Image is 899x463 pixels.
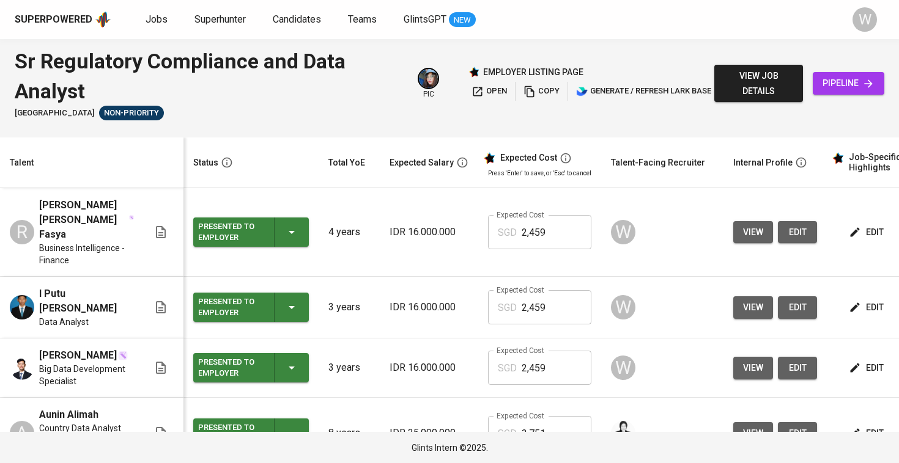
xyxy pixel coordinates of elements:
img: Hilman Islahuddin [10,355,34,380]
span: view [743,300,763,315]
span: Superhunter [194,13,246,25]
span: open [472,84,507,98]
p: SGD [498,361,517,376]
span: Big Data Development Specialist [39,363,134,387]
button: edit [778,357,817,379]
span: view [743,360,763,376]
div: pic [418,68,439,100]
p: 8 years [328,426,370,440]
p: SGD [498,225,517,240]
button: Presented to Employer [193,418,309,448]
button: open [468,82,510,101]
p: IDR 16.000.000 [390,360,468,375]
button: edit [778,221,817,244]
a: Teams [348,12,379,27]
img: app logo [95,10,111,29]
img: glints_star.svg [832,152,844,164]
p: IDR 25.000.000 [390,426,468,440]
button: edit [778,296,817,319]
p: employer listing page [483,66,583,78]
div: Status [193,155,218,170]
span: [GEOGRAPHIC_DATA] [15,108,94,119]
button: Presented to Employer [193,353,309,382]
span: [PERSON_NAME] [39,348,117,363]
button: Presented to Employer [193,217,309,247]
div: Presented to Employer [198,354,264,381]
div: Talent-Facing Recruiter [611,155,705,170]
p: 3 years [328,360,370,375]
span: Teams [348,13,377,25]
span: Business Intelligence - Finance [39,242,134,266]
span: I Putu [PERSON_NAME] [39,286,134,316]
p: IDR 16.000.000 [390,225,468,239]
button: view [733,296,773,319]
span: edit [851,360,884,376]
p: 4 years [328,225,370,239]
span: edit [788,426,807,441]
span: edit [788,300,807,315]
span: Non-Priority [99,108,164,119]
button: copy [520,82,563,101]
button: edit [846,357,889,379]
button: view [733,422,773,445]
span: Data Analyst [39,316,89,328]
span: [PERSON_NAME] [PERSON_NAME] Fasya [39,198,128,242]
img: medwi@glints.com [611,421,635,445]
button: edit [846,221,889,244]
div: Total YoE [328,155,365,170]
p: SGD [498,301,517,315]
div: Pending Client’s Feedback [99,106,164,120]
div: Superpowered [15,13,92,27]
a: Superhunter [194,12,248,27]
span: edit [851,300,884,315]
a: Superpoweredapp logo [15,10,111,29]
span: Country Data Analyst for DNO (Diagnostic Network Optimization) [39,422,134,459]
div: Talent [10,155,34,170]
p: 3 years [328,300,370,315]
span: edit [788,225,807,240]
p: SGD [498,426,517,441]
div: Presented to Employer [198,219,264,246]
button: Presented to Employer [193,293,309,322]
span: edit [851,225,884,240]
span: copy [523,84,560,98]
span: edit [788,360,807,376]
span: pipeline [823,76,875,91]
div: Internal Profile [733,155,793,170]
span: NEW [449,14,476,26]
div: R [10,220,34,244]
img: magic_wand.svg [118,351,128,360]
button: view [733,357,773,379]
span: generate / refresh lark base [576,84,711,98]
div: Expected Cost [500,153,557,164]
span: Jobs [146,13,168,25]
span: Candidates [273,13,321,25]
div: Sr Regulatory Compliance and Data Analyst [15,46,403,106]
div: Presented to Employer [198,420,264,447]
img: I Putu Darma Ruswara [10,295,34,319]
button: view [733,221,773,244]
div: W [611,355,635,380]
div: W [611,220,635,244]
span: GlintsGPT [404,13,446,25]
div: Presented to Employer [198,294,264,321]
a: GlintsGPT NEW [404,12,476,27]
button: view job details [714,65,803,102]
span: view [743,225,763,240]
button: edit [778,422,817,445]
span: Aunin Alimah [39,407,98,422]
img: glints_star.svg [483,152,495,164]
span: view job details [724,68,793,98]
img: diazagista@glints.com [419,69,438,88]
div: Expected Salary [390,155,454,170]
div: A [10,421,34,445]
span: view [743,426,763,441]
span: edit [851,426,884,441]
div: W [853,7,877,32]
img: lark [576,86,588,98]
